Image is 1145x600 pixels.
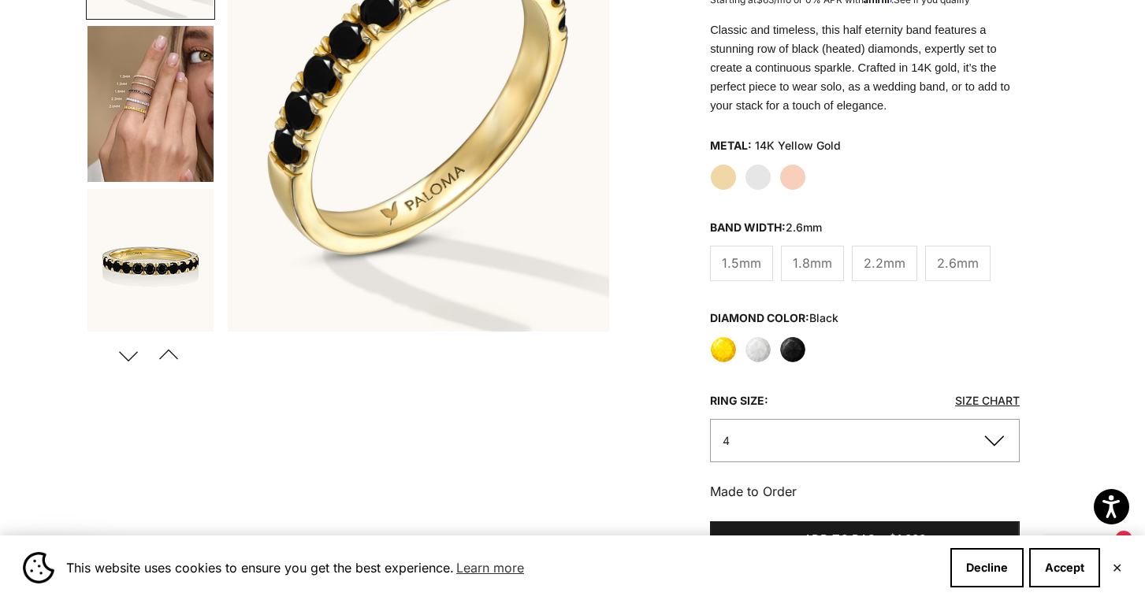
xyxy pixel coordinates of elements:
[710,216,822,239] legend: Band Width:
[722,253,761,273] span: 1.5mm
[786,220,822,234] variant-option-value: 2.6mm
[710,24,1010,112] span: Classic and timeless, this half eternity band features a stunning row of black (heated) diamonds,...
[723,434,730,447] span: 4
[710,481,1020,502] p: Made to Order
[710,134,752,157] legend: Metal:
[87,189,214,345] img: #YellowGold
[87,26,214,182] img: #YellowGold #WhiteGold #RoseGold
[86,187,215,346] button: Go to item 5
[86,24,215,183] button: Go to item 4
[755,134,841,157] variant-option-value: 14K Yellow Gold
[889,530,926,550] span: $1,000
[804,530,875,550] span: Add to bag
[809,311,838,324] variant-option-value: black
[710,306,838,330] legend: Diamond Color:
[710,521,1020,559] button: Add to bag-$1,000
[23,552,54,583] img: Cookie banner
[937,253,979,273] span: 2.6mm
[66,556,938,580] span: This website uses cookies to ensure you get the best experience.
[793,253,832,273] span: 1.8mm
[1112,563,1122,572] button: Close
[454,556,526,580] a: Learn more
[710,419,1020,462] button: 4
[1029,548,1100,587] button: Accept
[710,389,768,413] legend: Ring Size:
[955,394,1020,407] a: Size Chart
[864,253,905,273] span: 2.2mm
[950,548,1024,587] button: Decline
